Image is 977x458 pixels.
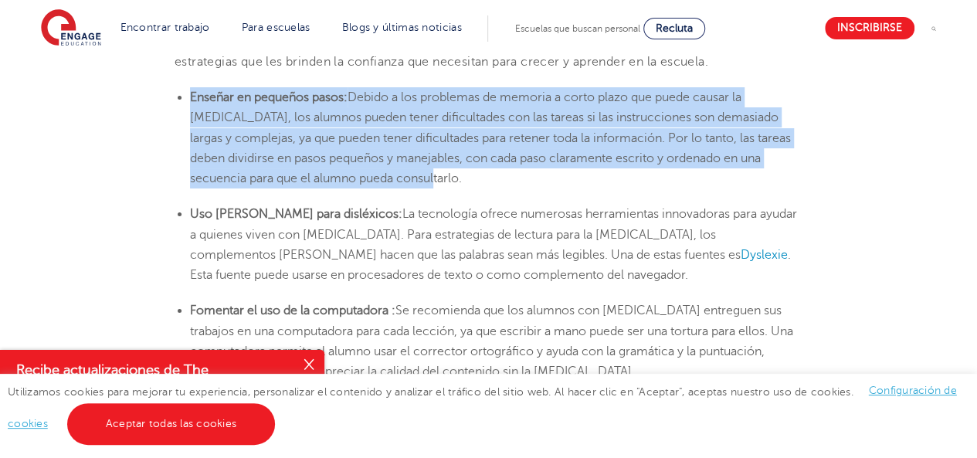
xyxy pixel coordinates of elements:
[741,248,788,262] a: Dyslexie
[342,22,462,33] a: Blogs y últimas noticias
[8,385,853,397] font: Utilizamos cookies para mejorar tu experiencia, personalizar el contenido y analizar el tráfico d...
[825,17,914,39] a: Inscribirse
[67,403,275,445] a: Aceptar todas las cookies
[175,14,772,69] font: Los estudiantes disléxicos pueden prosperar en el aula con el apoyo adecuado de sus profesores. C...
[643,18,705,39] a: Recluta
[190,90,791,185] font: Debido a los problemas de memoria a corto plazo que puede causar la [MEDICAL_DATA], los alumnos p...
[392,304,395,317] font: :
[106,418,236,429] font: Aceptar todas las cookies
[190,304,388,317] font: Fomentar el uso de la computadora
[190,304,793,378] font: Se recomienda que los alumnos con [MEDICAL_DATA] entreguen sus trabajos en una computadora para c...
[515,23,640,34] font: Escuelas que buscan personal
[41,9,101,48] img: Educación comprometida
[190,90,348,104] font: Enseñar en pequeños pasos:
[190,207,797,262] font: La tecnología ofrece numerosas herramientas innovadoras para ayudar a quienes viven con [MEDICAL_...
[837,22,902,34] font: Inscribirse
[120,22,210,33] a: Encontrar trabajo
[190,207,402,221] font: Uso [PERSON_NAME] para disléxicos:
[293,350,324,381] button: Cerca
[16,362,209,397] font: Recibe actualizaciones de The [GEOGRAPHIC_DATA]
[242,22,310,33] a: Para escuelas
[656,22,693,34] font: Recluta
